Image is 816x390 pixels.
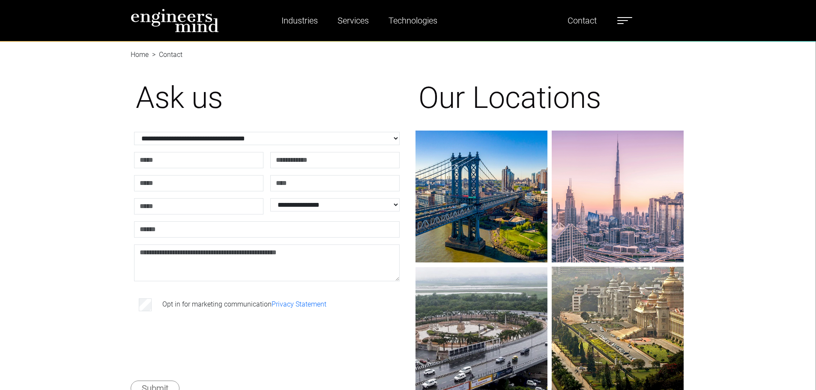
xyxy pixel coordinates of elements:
[162,299,326,310] label: Opt in for marketing communication
[131,41,686,51] nav: breadcrumb
[334,11,372,30] a: Services
[552,131,684,262] img: gif
[136,327,266,360] iframe: reCAPTCHA
[564,11,600,30] a: Contact
[385,11,441,30] a: Technologies
[272,300,326,308] a: Privacy Statement
[415,131,547,262] img: gif
[131,51,149,59] a: Home
[278,11,321,30] a: Industries
[131,9,219,33] img: logo
[418,80,681,116] h1: Our Locations
[149,50,182,60] li: Contact
[136,80,398,116] h1: Ask us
